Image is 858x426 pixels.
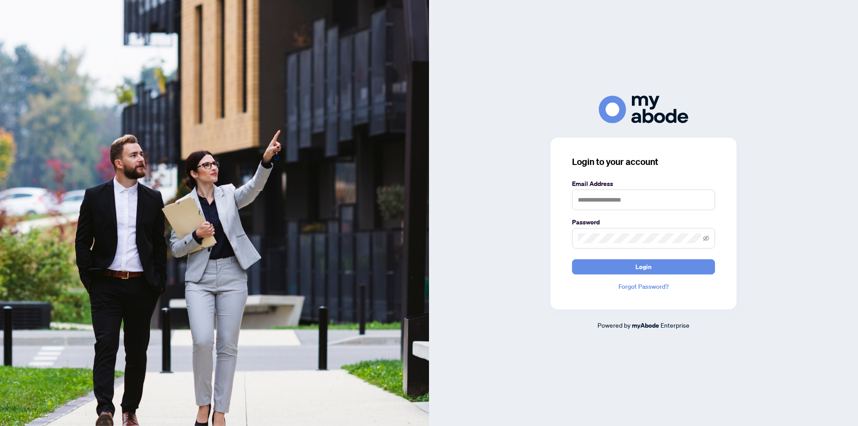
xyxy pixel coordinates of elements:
span: Login [635,260,652,274]
button: Login [572,259,715,274]
a: Forgot Password? [572,282,715,291]
label: Email Address [572,179,715,189]
h3: Login to your account [572,156,715,168]
span: Enterprise [660,321,690,329]
span: Powered by [597,321,631,329]
img: ma-logo [599,96,688,123]
a: myAbode [632,321,659,330]
label: Password [572,217,715,227]
span: eye-invisible [703,235,709,241]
